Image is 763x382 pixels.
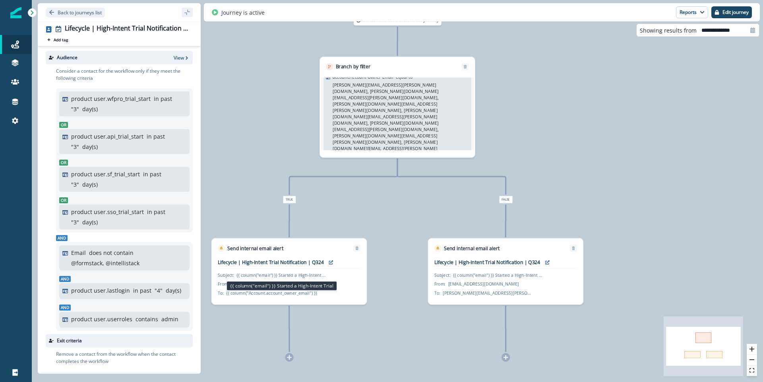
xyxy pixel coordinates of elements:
p: " 3 " [71,143,79,151]
span: Or [59,160,68,166]
p: " 4 " [155,286,163,295]
p: From : [434,281,446,287]
p: day(s) [82,180,98,189]
p: {{ column("email") }} Started a High-Intent Trial [236,272,327,278]
p: day(s) [166,286,181,295]
div: False [447,196,564,203]
p: product user.sso_trial_start [71,208,144,216]
p: [EMAIL_ADDRESS][DOMAIN_NAME] [448,281,519,287]
button: preview [326,258,336,267]
p: equal to [396,74,412,80]
button: preview [542,258,552,267]
p: Add tag [54,37,68,42]
div: Lifecycle | High-Intent Trial Notification | Q324 [65,25,190,33]
p: [EMAIL_ADDRESS][DOMAIN_NAME] [232,281,302,287]
span: True [283,196,296,203]
div: Send internal email alertRemoveLifecycle | High-Intent Trial Notification | Q324previewSubject:{{... [428,238,584,305]
div: Send internal email alertRemoveLifecycle | High-Intent Trial Notification | Q324previewSubject:{{... [211,238,367,305]
p: " 3 " [71,180,79,189]
p: To : [434,289,440,296]
p: Journey is active [221,8,265,17]
p: {{ column("Account.account_owner_email") }} [226,289,317,296]
div: Branch by filterRemoveaccount.Account Owner Emailequal to [PERSON_NAME][EMAIL_ADDRESS][PERSON_NAM... [320,57,475,158]
p: in past [147,132,165,141]
p: To : [218,289,224,296]
p: Consider a contact for the workflow only if they meet the following criteria [56,68,193,82]
p: admin [161,315,178,323]
p: product user.wfpro_trial_start [71,95,151,103]
p: Exit criteria [57,337,82,344]
span: And [59,305,71,311]
p: View [174,54,184,61]
p: From : [218,281,229,287]
div: True [231,196,348,203]
p: product user.sf_trial_start [71,170,140,178]
p: day(s) [82,143,98,151]
div: 76 contacts have entered the journey [339,14,456,25]
button: Go back [46,8,105,17]
p: Branch by filter [336,63,371,70]
p: product user.lastlogin [71,286,130,295]
p: account.Account Owner Email [333,74,393,80]
p: day(s) [82,105,98,113]
p: @formstack, @intellistack [71,259,139,267]
p: Subject : [218,272,234,278]
span: False [499,196,513,203]
button: Edit journey [711,6,752,18]
span: Or [59,197,68,203]
p: in past [154,95,172,103]
p: product user.api_trial_start [71,132,143,141]
button: sidebar collapse toggle [182,8,193,17]
g: Edge from e09959bc-d30e-4672-bde9-4848d3f4e3f4 to node-edge-labele2c3cf25-1788-4853-a1f8-31c76dca... [397,158,506,195]
p: Send internal email alert [227,245,283,252]
p: " 3 " [71,218,79,226]
p: in past [147,208,165,216]
p: Email [71,249,86,257]
button: fit view [747,365,757,376]
p: day(s) [82,218,98,226]
p: in past [133,286,151,295]
p: Send internal email alert [444,245,500,252]
span: Or [59,122,68,128]
span: And [56,235,68,241]
p: Lifecycle | High-Intent Trial Notification | Q324 [434,259,540,266]
p: Lifecycle | High-Intent Trial Notification | Q324 [218,259,324,266]
button: zoom in [747,344,757,355]
p: {{ column("email") }} Started a High-Intent Trial [453,272,544,278]
p: Showing results from [640,26,697,35]
p: does not contain [89,249,134,257]
button: zoom out [747,355,757,365]
p: contains [136,315,158,323]
p: Remove a contact from the workflow when the contact completes the workflow [56,351,193,365]
p: [PERSON_NAME][EMAIL_ADDRESS][PERSON_NAME][DOMAIN_NAME] [443,289,534,296]
button: Add tag [46,37,70,43]
button: View [174,54,190,61]
p: [PERSON_NAME][EMAIL_ADDRESS][PERSON_NAME][DOMAIN_NAME], [PERSON_NAME][DOMAIN_NAME][EMAIL_ADDRESS]... [333,82,467,272]
p: in past [143,170,161,178]
span: And [59,276,71,282]
p: Edit journey [722,10,749,15]
p: Audience [57,54,77,61]
g: Edge from e09959bc-d30e-4672-bde9-4848d3f4e3f4 to node-edge-label1eed16f8-09c5-4a05-b582-38e9b04c... [289,158,397,195]
p: " 3 " [71,105,79,113]
img: Inflection [10,7,21,18]
p: product user.userroles [71,315,132,323]
p: Back to journeys list [58,9,102,16]
p: Subject : [434,272,451,278]
button: Reports [676,6,708,18]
